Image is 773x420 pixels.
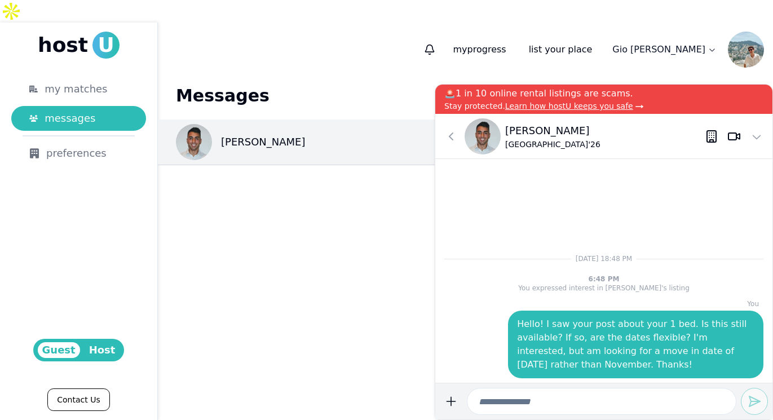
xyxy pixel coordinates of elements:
p: 🚨1 in 10 online rental listings are scams. [444,87,763,100]
img: Andrea De Arcangelis avatar [465,118,501,154]
p: progress [444,38,515,61]
p: You [444,299,763,308]
img: Andrea De Arcangelis avatar [176,124,212,160]
span: host [38,34,88,56]
span: Learn how hostU keeps you safe [505,101,633,110]
p: You expressed interest in [PERSON_NAME]'s listing [518,284,690,293]
p: [GEOGRAPHIC_DATA] ' 26 [505,139,600,150]
span: Host [85,342,120,358]
span: messages [45,110,95,126]
p: [PERSON_NAME] [221,134,306,150]
span: Guest [38,342,80,358]
a: hostU [38,32,120,59]
span: my matches [45,81,107,97]
a: messages [11,106,146,131]
a: Contact Us [47,388,109,411]
a: my matches [11,77,146,101]
p: Hello! I saw your post about your 1 bed. Is this still available? If so, are the dates flexible? ... [517,317,754,372]
h1: Messages [176,86,755,106]
p: Gio [PERSON_NAME] [612,43,705,56]
p: [PERSON_NAME] [505,123,600,139]
span: [DATE] 18:48 PM [576,255,632,263]
img: Gio Cacciato avatar [728,32,764,68]
p: Stay protected. [444,100,763,112]
a: preferences [11,141,146,166]
a: Gio [PERSON_NAME] [606,38,723,61]
div: preferences [29,145,128,161]
span: my [453,44,467,55]
span: 6:48 PM [589,275,620,283]
a: list your place [520,38,602,61]
span: U [92,32,120,59]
